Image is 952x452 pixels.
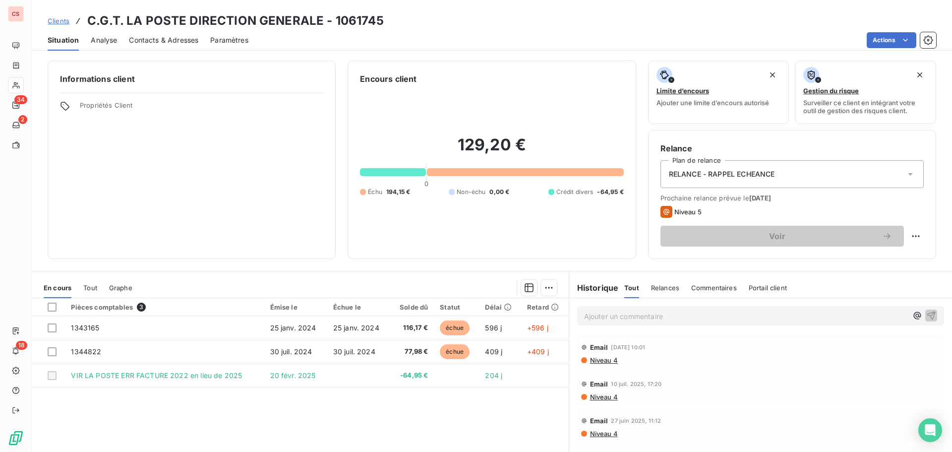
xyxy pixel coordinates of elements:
span: 77,98 € [396,347,428,357]
span: RELANCE - RAPPEL ECHEANCE [669,169,775,179]
span: Prochaine relance prévue le [660,194,924,202]
div: Échue le [333,303,384,311]
span: 20 févr. 2025 [270,371,316,380]
button: Gestion du risqueSurveiller ce client en intégrant votre outil de gestion des risques client. [795,61,936,124]
span: [DATE] [749,194,772,202]
span: VIR LA POSTE ERR FACTURE 2022 en lieu de 2025 [71,371,242,380]
div: Solde dû [396,303,428,311]
span: -64,95 € [597,188,623,196]
span: Clients [48,17,69,25]
span: Tout [83,284,97,292]
span: Contacts & Adresses [129,35,198,45]
span: échue [440,344,470,359]
span: Tout [624,284,639,292]
span: Graphe [109,284,132,292]
span: 2 [18,115,27,124]
span: +596 j [527,323,548,332]
span: Niveau 5 [674,208,702,216]
span: 194,15 € [386,188,410,196]
span: 204 j [485,371,502,380]
span: Portail client [749,284,787,292]
span: 116,17 € [396,323,428,333]
span: Limite d’encours [656,87,709,95]
span: 0 [424,180,428,188]
span: 18 [16,341,27,350]
h3: C.G.T. LA POSTE DIRECTION GENERALE - 1061745 [87,12,384,30]
span: Analyse [91,35,117,45]
span: 30 juil. 2024 [333,347,375,356]
h6: Relance [660,142,924,154]
span: Échu [368,188,382,196]
div: Délai [485,303,515,311]
span: Relances [651,284,679,292]
div: Statut [440,303,473,311]
span: Propriétés Client [80,101,323,115]
span: 30 juil. 2024 [270,347,312,356]
span: 596 j [485,323,502,332]
span: Voir [672,232,882,240]
span: 27 juin 2025, 11:12 [611,418,661,424]
span: 25 janv. 2024 [333,323,379,332]
span: 409 j [485,347,502,356]
span: 10 juil. 2025, 17:20 [611,381,661,387]
h2: 129,20 € [360,135,623,165]
span: Surveiller ce client en intégrant votre outil de gestion des risques client. [803,99,928,115]
span: Commentaires [691,284,737,292]
span: Ajouter une limite d’encours autorisé [656,99,769,107]
span: Gestion du risque [803,87,859,95]
span: Email [590,380,608,388]
span: Paramètres [210,35,248,45]
span: 1344822 [71,347,101,356]
span: Niveau 4 [589,430,618,438]
h6: Encours client [360,73,416,85]
h6: Historique [569,282,619,294]
span: 1343165 [71,323,99,332]
span: Email [590,343,608,351]
a: Clients [48,16,69,26]
img: Logo LeanPay [8,430,24,446]
span: Situation [48,35,79,45]
div: Retard [527,303,563,311]
span: 25 janv. 2024 [270,323,316,332]
span: 0,00 € [489,188,509,196]
span: -64,95 € [396,371,428,381]
button: Voir [660,226,904,247]
h6: Informations client [60,73,323,85]
span: Non-échu [457,188,485,196]
span: échue [440,321,470,335]
div: Pièces comptables [71,303,258,312]
div: CS [8,6,24,22]
div: Open Intercom Messenger [918,418,942,442]
button: Actions [867,32,916,48]
span: [DATE] 10:01 [611,344,645,350]
span: +409 j [527,347,549,356]
div: Émise le [270,303,321,311]
span: Niveau 4 [589,393,618,401]
button: Limite d’encoursAjouter une limite d’encours autorisé [648,61,789,124]
span: 34 [14,95,27,104]
span: Niveau 4 [589,356,618,364]
span: En cours [44,284,71,292]
span: 3 [137,303,146,312]
span: Crédit divers [556,188,594,196]
span: Email [590,417,608,425]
